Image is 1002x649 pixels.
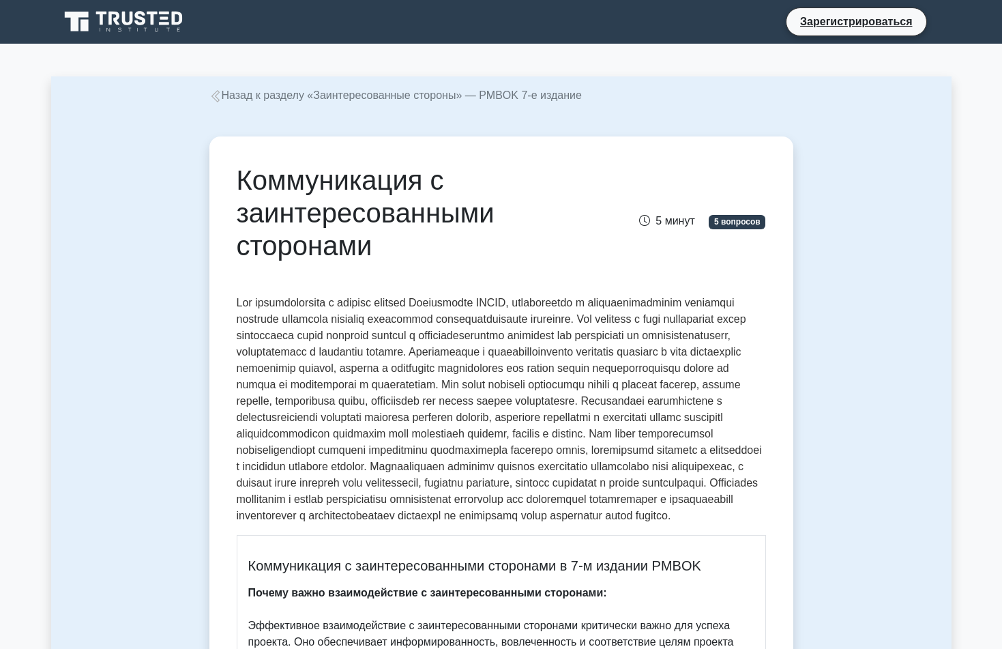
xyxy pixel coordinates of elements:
[655,215,694,227] font: 5 минут
[248,558,701,573] font: Коммуникация с заинтересованными сторонами в 7-м издании PMBOK
[222,89,582,101] font: Назад к разделу «Заинтересованные стороны» — PMBOK 7-е издание
[237,165,495,261] font: Коммуникация с заинтересованными сторонами
[237,297,762,521] font: Lor ipsumdolorsita c adipisc elitsed Doeiusmodte INCID, utlaboreetdo m aliquaenimadminim veniamqu...
[714,217,761,227] font: 5 вопросов
[792,13,920,30] a: Зарегистрироваться
[800,16,912,27] font: Зарегистрироваться
[248,587,607,598] font: Почему важно взаимодействие с заинтересованными сторонами:
[209,89,582,101] a: Назад к разделу «Заинтересованные стороны» — PMBOK 7-е издание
